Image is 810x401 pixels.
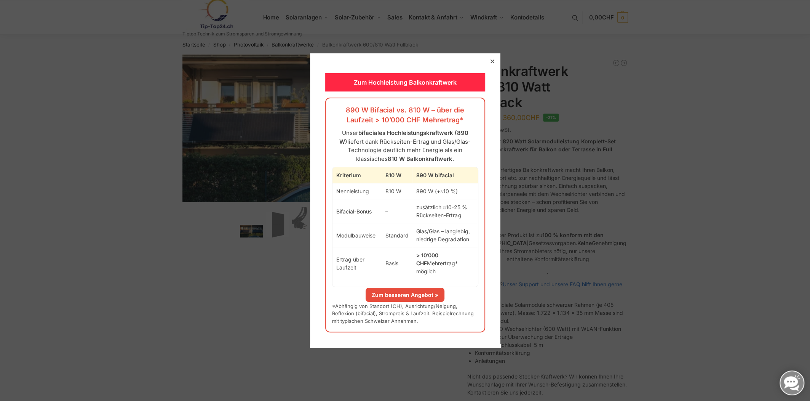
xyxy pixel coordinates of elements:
[388,155,452,162] strong: 810 W Balkonkraftwerk
[332,105,478,125] h3: 890 W Bifacial vs. 810 W – über die Laufzeit > 10’000 CHF Mehrertrag*
[332,303,478,325] p: *Abhängig von Standort (CH), Ausrichtung/Neigung, Reflexion (bifacial), Strompreis & Laufzeit. Be...
[382,247,412,279] td: Basis
[366,288,444,302] a: Zum besseren Angebot »
[382,167,412,183] th: 810 W
[412,199,478,223] td: zusätzlich ≈10-25 % Rückseiten-Ertrag
[382,199,412,223] td: –
[382,223,412,247] td: Standard
[412,223,478,247] td: Glas/Glas – langlebig, niedrige Degradation
[332,199,382,223] td: Bifacial-Bonus
[332,183,382,199] td: Nennleistung
[325,73,485,91] div: Zum Hochleistung Balkonkraftwerk
[339,129,468,145] strong: bifaciales Hochleistungskraftwerk (890 W)
[332,129,478,163] p: Unser liefert dank Rückseiten-Ertrag und Glas/Glas-Technologie deutlich mehr Energie als ein klas...
[412,247,478,279] td: Mehrertrag* möglich
[332,167,382,183] th: Kriterium
[332,247,382,279] td: Ertrag über Laufzeit
[332,223,382,247] td: Modulbauweise
[412,167,478,183] th: 890 W bifacial
[382,183,412,199] td: 810 W
[412,183,478,199] td: 890 W (+≈10 %)
[416,252,438,266] strong: > 10’000 CHF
